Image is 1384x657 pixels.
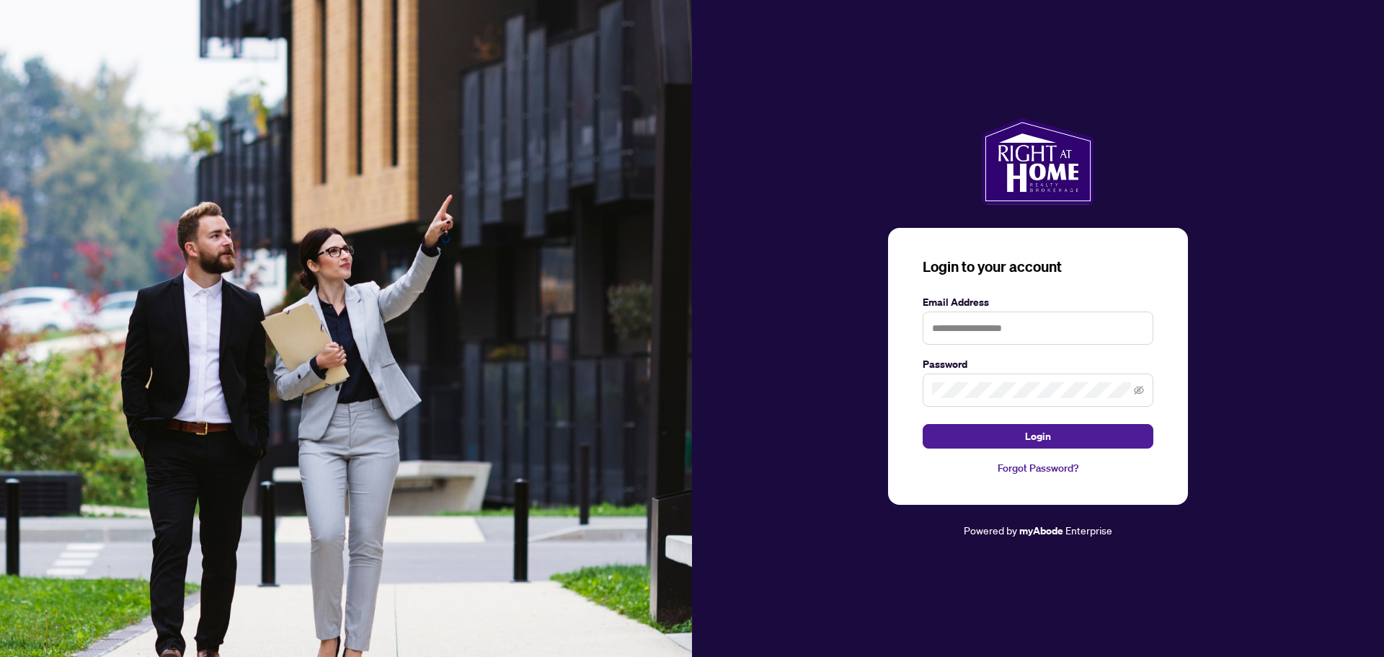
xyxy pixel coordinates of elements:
a: myAbode [1019,523,1063,539]
span: Powered by [964,524,1017,537]
a: Forgot Password? [923,460,1153,476]
label: Password [923,356,1153,372]
img: ma-logo [982,118,1094,205]
label: Email Address [923,294,1153,310]
button: Login [923,424,1153,449]
span: Enterprise [1065,524,1112,537]
span: eye-invisible [1134,385,1144,395]
span: Login [1025,425,1051,448]
h3: Login to your account [923,257,1153,277]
